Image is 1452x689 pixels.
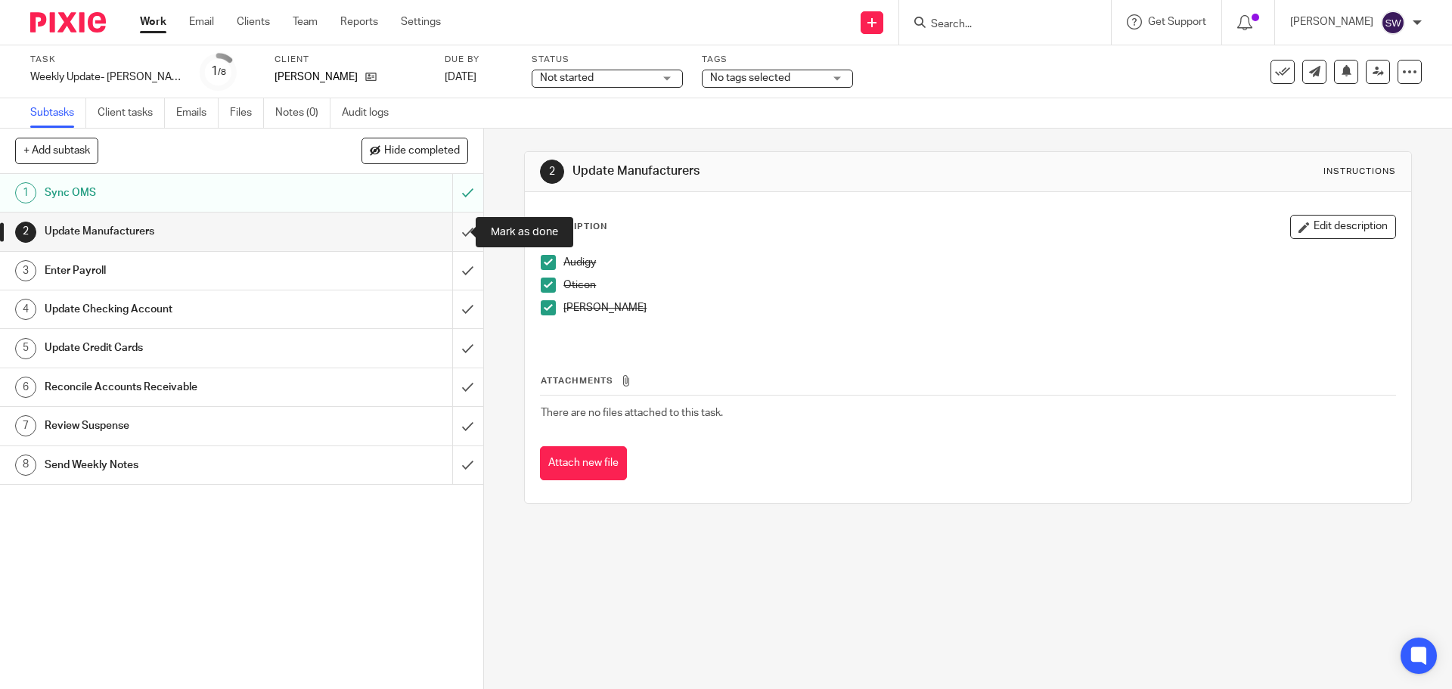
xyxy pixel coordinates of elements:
span: Hide completed [384,145,460,157]
a: Emails [176,98,219,128]
h1: Review Suspense [45,414,306,437]
a: Subtasks [30,98,86,128]
h1: Send Weekly Notes [45,454,306,476]
img: svg%3E [1381,11,1405,35]
button: Hide completed [361,138,468,163]
h1: Update Manufacturers [572,163,1001,179]
label: Due by [445,54,513,66]
h1: Enter Payroll [45,259,306,282]
a: Email [189,14,214,29]
div: Weekly Update- Cantera-Moore [30,70,181,85]
div: 7 [15,415,36,436]
div: 2 [540,160,564,184]
h1: Update Checking Account [45,298,306,321]
div: 3 [15,260,36,281]
div: Weekly Update- [PERSON_NAME] [30,70,181,85]
span: Not started [540,73,594,83]
span: No tags selected [710,73,790,83]
a: Client tasks [98,98,165,128]
a: Clients [237,14,270,29]
div: 4 [15,299,36,320]
h1: Sync OMS [45,182,306,204]
span: Get Support [1148,17,1206,27]
small: /8 [218,68,226,76]
a: Settings [401,14,441,29]
div: 1 [15,182,36,203]
label: Client [275,54,426,66]
a: Work [140,14,166,29]
label: Task [30,54,181,66]
div: Instructions [1323,166,1396,178]
label: Tags [702,54,853,66]
img: Pixie [30,12,106,33]
input: Search [929,18,1066,32]
a: Audit logs [342,98,400,128]
button: + Add subtask [15,138,98,163]
a: Team [293,14,318,29]
p: Audigy [563,255,1395,270]
div: 5 [15,338,36,359]
a: Reports [340,14,378,29]
div: 2 [15,222,36,243]
div: 1 [211,63,226,80]
p: Oticon [563,278,1395,293]
h1: Update Credit Cards [45,337,306,359]
label: Status [532,54,683,66]
h1: Reconcile Accounts Receivable [45,376,306,399]
span: [DATE] [445,72,476,82]
button: Edit description [1290,215,1396,239]
p: [PERSON_NAME] [1290,14,1373,29]
span: Attachments [541,377,613,385]
button: Attach new file [540,446,627,480]
p: [PERSON_NAME] [275,70,358,85]
a: Notes (0) [275,98,330,128]
span: There are no files attached to this task. [541,408,723,418]
div: 6 [15,377,36,398]
h1: Update Manufacturers [45,220,306,243]
div: 8 [15,455,36,476]
p: Description [540,221,607,233]
p: [PERSON_NAME] [563,300,1395,315]
a: Files [230,98,264,128]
